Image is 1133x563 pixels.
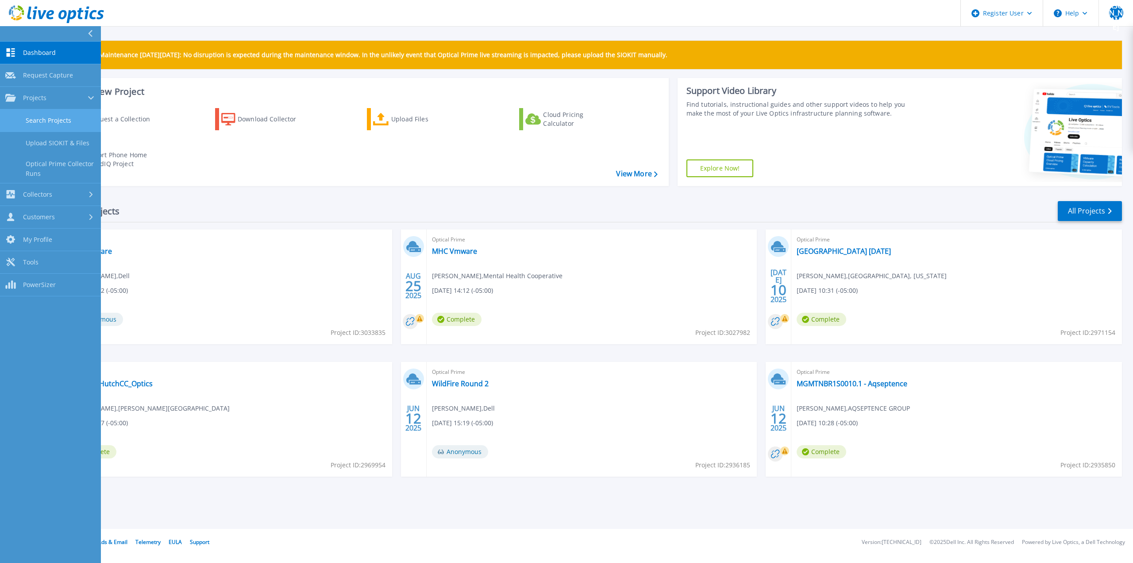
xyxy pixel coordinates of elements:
span: My Profile [23,236,52,244]
span: 12 [405,415,421,422]
span: Tools [23,258,39,266]
span: Project ID: 2936185 [695,460,750,470]
a: Support [190,538,209,546]
span: [DATE] 10:31 (-05:00) [797,286,858,295]
span: 25 [405,282,421,290]
span: [DATE] 15:19 (-05:00) [432,418,493,428]
li: © 2025 Dell Inc. All Rights Reserved [929,540,1014,545]
span: Project ID: 2971154 [1060,328,1115,338]
a: Download Collector [215,108,314,130]
span: Project ID: 3033835 [331,328,385,338]
a: EULA [169,538,182,546]
span: 12 [771,415,786,422]
span: Optical Prime [67,235,387,245]
a: Request a Collection [63,108,162,130]
div: [DATE] 2025 [770,270,787,302]
li: Powered by Live Optics, a Dell Technology [1022,540,1125,545]
span: [DATE] 10:28 (-05:00) [797,418,858,428]
a: 25_07_08-HutchCC_Optics [67,379,153,388]
li: Version: [TECHNICAL_ID] [862,540,921,545]
span: Projects [23,94,46,102]
div: Find tutorials, instructional guides and other support videos to help you make the most of your L... [686,100,916,118]
span: Complete [797,445,846,458]
div: JUN 2025 [405,402,422,435]
div: Import Phone Home CloudIQ Project [87,151,156,168]
span: Project ID: 2935850 [1060,460,1115,470]
span: [PERSON_NAME] , Dell [432,404,495,413]
span: [PERSON_NAME] , AQSEPTENCE GROUP [797,404,910,413]
div: Download Collector [238,110,308,128]
div: AUG 2025 [405,270,422,302]
span: Complete [432,313,482,326]
a: All Projects [1058,201,1122,221]
div: Support Video Library [686,85,916,97]
span: Optical Prime [432,235,752,245]
a: WildFire Round 2 [432,379,489,388]
a: MHC Vmware [432,247,477,256]
h3: Start a New Project [63,87,657,97]
div: Upload Files [391,110,462,128]
span: Anonymous [432,445,488,458]
div: JUN 2025 [770,402,787,435]
div: Cloud Pricing Calculator [543,110,614,128]
span: Project ID: 2969954 [331,460,385,470]
span: [PERSON_NAME] , Mental Health Cooperative [432,271,563,281]
a: Telemetry [135,538,161,546]
a: Ads & Email [98,538,127,546]
span: 10 [771,286,786,294]
span: [DATE] 14:12 (-05:00) [432,286,493,295]
span: Optical Prime [797,367,1117,377]
a: [GEOGRAPHIC_DATA] [DATE] [797,247,891,256]
p: Scheduled Maintenance [DATE][DATE]: No disruption is expected during the maintenance window. In t... [66,51,667,58]
span: Project ID: 3027982 [695,328,750,338]
span: [PERSON_NAME] , [PERSON_NAME][GEOGRAPHIC_DATA] [67,404,230,413]
span: PowerSizer [23,281,56,289]
a: Explore Now! [686,159,754,177]
a: View More [616,170,657,178]
a: Upload Files [367,108,466,130]
span: Optical Prime [432,367,752,377]
span: [PERSON_NAME] , [GEOGRAPHIC_DATA], [US_STATE] [797,271,947,281]
span: Optical Prime [797,235,1117,245]
a: Cloud Pricing Calculator [519,108,618,130]
span: Collectors [23,190,52,198]
span: Complete [797,313,846,326]
div: Request a Collection [88,110,159,128]
span: Dashboard [23,49,56,57]
span: Optical Prime [67,367,387,377]
span: Request Capture [23,71,73,79]
a: MGMTNBR1S0010.1 - Aqseptence [797,379,907,388]
span: Customers [23,213,55,221]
